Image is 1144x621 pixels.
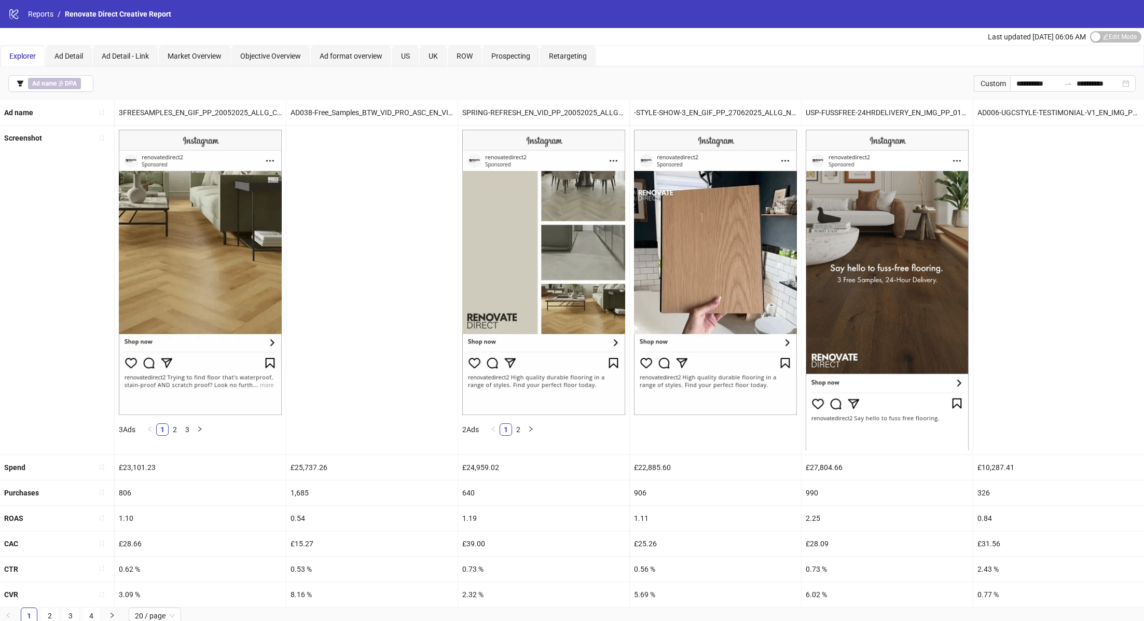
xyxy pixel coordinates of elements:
[458,557,629,582] div: 0.73 %
[194,423,206,436] li: Next Page
[115,531,286,556] div: £28.66
[98,463,105,471] span: sort-ascending
[549,52,587,60] span: Retargeting
[4,540,18,548] b: CAC
[487,423,500,436] button: left
[630,582,801,607] div: 5.69 %
[58,8,61,20] li: /
[1064,79,1072,88] span: swap-right
[490,426,497,432] span: left
[98,514,105,521] span: sort-ascending
[500,423,512,436] li: 1
[806,130,969,450] img: Screenshot 120220135068000721
[8,75,93,92] button: Ad name ∌ DPA
[119,425,135,434] span: 3 Ads
[458,480,629,505] div: 640
[9,52,36,60] span: Explorer
[286,506,458,531] div: 0.54
[525,423,537,436] button: right
[147,426,153,432] span: left
[4,565,18,573] b: CTR
[320,52,382,60] span: Ad format overview
[802,100,973,125] div: USP-FUSSFREE-24HRDELIVERY_EN_IMG_PP_01042025_ALLG_NSE_None_None_
[98,591,105,598] span: sort-ascending
[462,130,625,415] img: Screenshot 120224979809030721
[462,425,479,434] span: 2 Ads
[802,582,973,607] div: 6.02 %
[119,130,282,415] img: Screenshot 120225118973760721
[513,424,524,435] a: 2
[4,463,25,472] b: Spend
[17,80,24,87] span: filter
[32,80,57,87] b: Ad name
[28,78,81,89] span: ∌
[286,557,458,582] div: 0.53 %
[115,506,286,531] div: 1.10
[630,100,801,125] div: -STYLE-SHOW-3_EN_GIF_PP_27062025_ALLG_NSE_None_None_ – Copy
[630,480,801,505] div: 906
[4,108,33,117] b: Ad name
[802,506,973,531] div: 2.25
[630,557,801,582] div: 0.56 %
[458,582,629,607] div: 2.32 %
[1064,79,1072,88] span: to
[286,455,458,480] div: £25,737.26
[240,52,301,60] span: Objective Overview
[457,52,473,60] span: ROW
[26,8,56,20] a: Reports
[429,52,438,60] span: UK
[630,455,801,480] div: £22,885.60
[630,531,801,556] div: £25.26
[157,424,168,435] a: 1
[458,100,629,125] div: SPRING-REFRESH_EN_VID_PP_20052025_ALLG_CC_None_None_
[115,100,286,125] div: 3FREESAMPLES_EN_GIF_PP_20052025_ALLG_CC_None_None_
[98,134,105,142] span: sort-ascending
[5,612,11,618] span: left
[802,455,973,480] div: £27,804.66
[286,100,458,125] div: AD038-Free_Samples_BTW_VID_PRO_ASC_EN_VID_PP_25072025_ALLG_CC_None_None_
[168,52,222,60] span: Market Overview
[802,480,973,505] div: 990
[182,424,193,435] a: 3
[144,423,156,436] button: left
[458,506,629,531] div: 1.19
[974,75,1010,92] div: Custom
[115,480,286,505] div: 806
[54,52,83,60] span: Ad Detail
[115,557,286,582] div: 0.62 %
[156,423,169,436] li: 1
[286,480,458,505] div: 1,685
[500,424,512,435] a: 1
[65,80,77,87] b: DPA
[491,52,530,60] span: Prospecting
[181,423,194,436] li: 3
[169,423,181,436] li: 2
[109,612,115,618] span: right
[802,531,973,556] div: £28.09
[4,590,18,599] b: CVR
[65,10,171,18] span: Renovate Direct Creative Report
[98,109,105,116] span: sort-ascending
[144,423,156,436] li: Previous Page
[169,424,181,435] a: 2
[528,426,534,432] span: right
[487,423,500,436] li: Previous Page
[802,557,973,582] div: 0.73 %
[98,489,105,496] span: sort-ascending
[98,540,105,547] span: sort-ascending
[525,423,537,436] li: Next Page
[98,565,105,572] span: sort-ascending
[4,134,42,142] b: Screenshot
[194,423,206,436] button: right
[630,506,801,531] div: 1.11
[634,130,797,415] img: Screenshot 120228031654270721
[458,531,629,556] div: £39.00
[115,455,286,480] div: £23,101.23
[988,33,1086,41] span: Last updated [DATE] 06:06 AM
[458,455,629,480] div: £24,959.02
[286,531,458,556] div: £15.27
[401,52,410,60] span: US
[512,423,525,436] li: 2
[197,426,203,432] span: right
[286,582,458,607] div: 8.16 %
